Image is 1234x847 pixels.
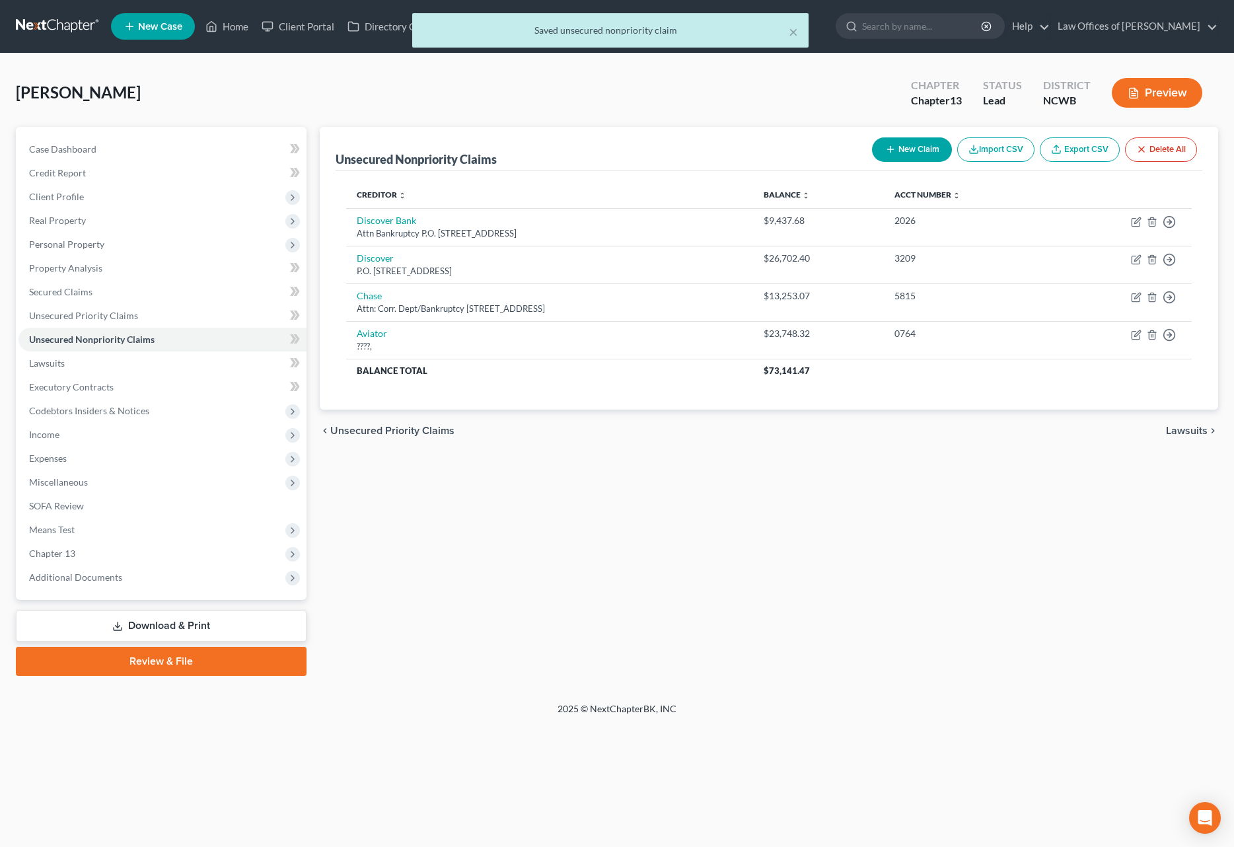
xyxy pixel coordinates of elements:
[29,405,149,416] span: Codebtors Insiders & Notices
[357,215,416,226] a: Discover Bank
[957,137,1034,162] button: Import CSV
[320,425,454,436] button: chevron_left Unsecured Priority Claims
[29,357,65,369] span: Lawsuits
[29,476,88,488] span: Miscellaneous
[357,303,743,315] div: Attn: Corr. Dept/Bankruptcy [STREET_ADDRESS]
[764,214,873,227] div: $9,437.68
[357,252,394,264] a: Discover
[764,327,873,340] div: $23,748.32
[357,340,743,353] div: ????,
[18,351,307,375] a: Lawsuits
[1189,802,1221,834] div: Open Intercom Messenger
[29,500,84,511] span: SOFA Review
[950,94,962,106] span: 13
[1208,425,1218,436] i: chevron_right
[894,214,1042,227] div: 2026
[29,310,138,321] span: Unsecured Priority Claims
[29,191,84,202] span: Client Profile
[1043,93,1091,108] div: NCWB
[983,93,1022,108] div: Lead
[764,365,810,376] span: $73,141.47
[18,494,307,518] a: SOFA Review
[18,375,307,399] a: Executory Contracts
[16,610,307,642] a: Download & Print
[18,161,307,185] a: Credit Report
[1040,137,1120,162] a: Export CSV
[764,190,810,200] a: Balance unfold_more
[18,328,307,351] a: Unsecured Nonpriority Claims
[29,262,102,274] span: Property Analysis
[894,289,1042,303] div: 5815
[18,304,307,328] a: Unsecured Priority Claims
[357,190,406,200] a: Creditor unfold_more
[764,252,873,265] div: $26,702.40
[894,190,961,200] a: Acct Number unfold_more
[29,215,86,226] span: Real Property
[29,239,104,250] span: Personal Property
[357,328,387,339] a: Aviator
[346,359,753,383] th: Balance Total
[894,327,1042,340] div: 0764
[1043,78,1091,93] div: District
[983,78,1022,93] div: Status
[1112,78,1202,108] button: Preview
[29,571,122,583] span: Additional Documents
[18,256,307,280] a: Property Analysis
[336,151,497,167] div: Unsecured Nonpriority Claims
[802,192,810,200] i: unfold_more
[1125,137,1197,162] button: Delete All
[1166,425,1208,436] span: Lawsuits
[330,425,454,436] span: Unsecured Priority Claims
[357,227,743,240] div: Attn Bankruptcy P.O. [STREET_ADDRESS]
[764,289,873,303] div: $13,253.07
[357,265,743,277] div: P.O. [STREET_ADDRESS]
[911,93,962,108] div: Chapter
[894,252,1042,265] div: 3209
[1166,425,1218,436] button: Lawsuits chevron_right
[29,286,92,297] span: Secured Claims
[29,524,75,535] span: Means Test
[29,429,59,440] span: Income
[29,548,75,559] span: Chapter 13
[789,24,798,40] button: ×
[320,425,330,436] i: chevron_left
[29,381,114,392] span: Executory Contracts
[29,334,155,345] span: Unsecured Nonpriority Claims
[29,167,86,178] span: Credit Report
[18,280,307,304] a: Secured Claims
[240,702,994,726] div: 2025 © NextChapterBK, INC
[16,83,141,102] span: [PERSON_NAME]
[29,143,96,155] span: Case Dashboard
[29,453,67,464] span: Expenses
[423,24,798,37] div: Saved unsecured nonpriority claim
[398,192,406,200] i: unfold_more
[16,647,307,676] a: Review & File
[911,78,962,93] div: Chapter
[357,290,382,301] a: Chase
[953,192,961,200] i: unfold_more
[18,137,307,161] a: Case Dashboard
[872,137,952,162] button: New Claim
